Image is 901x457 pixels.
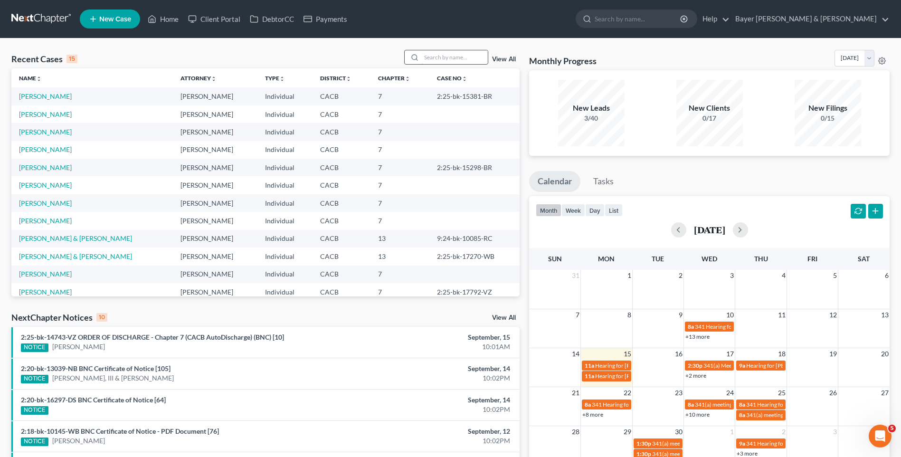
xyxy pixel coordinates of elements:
span: 19 [828,348,838,360]
a: [PERSON_NAME] [19,199,72,207]
span: Hearing for [PERSON_NAME] [595,372,669,380]
span: 8a [688,401,694,408]
span: 29 [623,426,632,438]
div: September, 14 [353,364,510,373]
td: Individual [257,212,313,229]
a: [PERSON_NAME], III & [PERSON_NAME] [52,373,174,383]
span: 8a [739,401,745,408]
td: 13 [370,248,429,265]
span: Hearing for [PERSON_NAME] [595,362,669,369]
td: Individual [257,194,313,212]
td: 7 [370,123,429,141]
a: [PERSON_NAME] [19,145,72,153]
div: 10:02PM [353,373,510,383]
td: Individual [257,248,313,265]
a: Help [698,10,730,28]
div: 0/17 [676,114,743,123]
span: Sat [858,255,870,263]
div: New Clients [676,103,743,114]
span: 13 [880,309,890,321]
span: 24 [725,387,735,399]
td: [PERSON_NAME] [173,141,257,159]
span: 28 [571,426,580,438]
td: Individual [257,87,313,105]
span: 10 [725,309,735,321]
iframe: Intercom live chat [869,425,892,447]
a: [PERSON_NAME] [19,288,72,296]
td: [PERSON_NAME] [173,283,257,301]
span: 341 Hearing for [PERSON_NAME] [695,323,780,330]
span: 6 [884,270,890,281]
a: Districtunfold_more [320,75,351,82]
td: CACB [313,266,370,283]
td: 2:25-bk-15298-BR [429,159,520,176]
a: [PERSON_NAME] [19,270,72,278]
a: View All [492,314,516,321]
span: 14 [571,348,580,360]
a: [PERSON_NAME] & [PERSON_NAME] [19,252,132,260]
td: 7 [370,141,429,159]
td: CACB [313,141,370,159]
div: NOTICE [21,375,48,383]
div: 15 [66,55,77,63]
a: [PERSON_NAME] [19,163,72,171]
div: 10:02PM [353,436,510,446]
td: CACB [313,87,370,105]
td: CACB [313,212,370,229]
a: +3 more [737,450,758,457]
td: 13 [370,230,429,248]
a: [PERSON_NAME] [19,181,72,189]
div: 10:01AM [353,342,510,352]
a: Attorneyunfold_more [180,75,217,82]
span: 11a [585,372,594,380]
input: Search by name... [421,50,488,64]
span: 341(a) meeting for [PERSON_NAME] [652,440,744,447]
a: [PERSON_NAME] [19,92,72,100]
button: list [605,204,623,217]
span: 9 [678,309,683,321]
div: NextChapter Notices [11,312,107,323]
td: 9:24-bk-10085-RC [429,230,520,248]
td: [PERSON_NAME] [173,230,257,248]
span: Fri [807,255,817,263]
a: [PERSON_NAME] & [PERSON_NAME] [19,234,132,242]
span: 5 [832,270,838,281]
td: Individual [257,123,313,141]
td: [PERSON_NAME] [173,248,257,265]
div: NOTICE [21,438,48,446]
a: 2:25-bk-14743-VZ ORDER OF DISCHARGE - Chapter 7 (CACB AutoDischarge) (BNC) [10] [21,333,284,341]
div: 10:02PM [353,405,510,414]
span: 31 [571,270,580,281]
span: 9a [739,362,745,369]
td: CACB [313,123,370,141]
span: 11a [585,362,594,369]
div: Recent Cases [11,53,77,65]
span: 5 [888,425,896,432]
span: 4 [781,270,787,281]
td: [PERSON_NAME] [173,159,257,176]
a: 2:20-bk-13039-NB BNC Certificate of Notice [105] [21,364,171,372]
a: Home [143,10,183,28]
td: 7 [370,159,429,176]
span: 18 [777,348,787,360]
td: 2:25-bk-17270-WB [429,248,520,265]
a: [PERSON_NAME] [52,436,105,446]
a: 2:18-bk-10145-WB BNC Certificate of Notice - PDF Document [76] [21,427,219,435]
td: [PERSON_NAME] [173,176,257,194]
td: Individual [257,283,313,301]
button: week [561,204,585,217]
span: 2 [781,426,787,438]
span: 2:30p [688,362,702,369]
button: day [585,204,605,217]
a: Calendar [529,171,580,192]
a: +10 more [685,411,710,418]
a: Nameunfold_more [19,75,42,82]
td: 7 [370,87,429,105]
span: 1 [729,426,735,438]
i: unfold_more [405,76,410,82]
span: 21 [571,387,580,399]
span: 12 [828,309,838,321]
span: 8 [626,309,632,321]
td: 7 [370,212,429,229]
td: 7 [370,105,429,123]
